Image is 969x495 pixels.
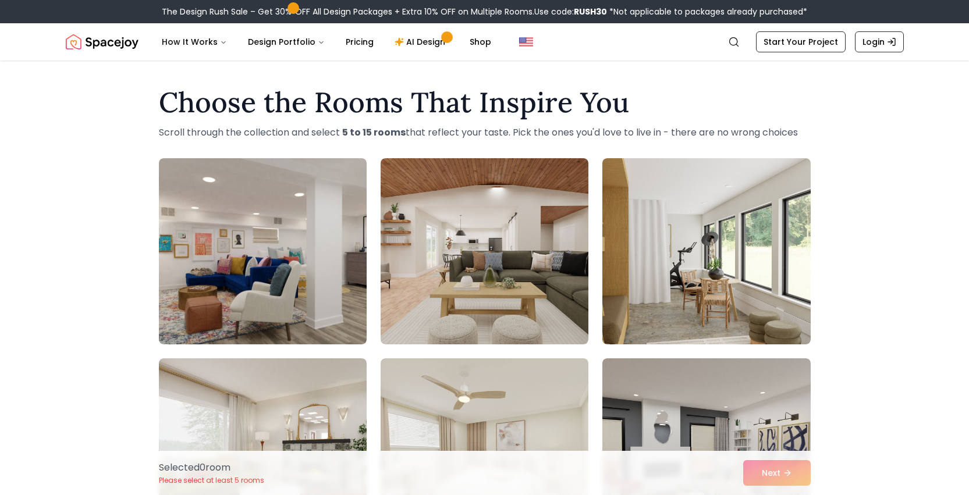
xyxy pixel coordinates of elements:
h1: Choose the Rooms That Inspire You [159,88,811,116]
nav: Global [66,23,904,60]
img: Room room-3 [602,158,810,344]
img: Spacejoy Logo [66,30,139,54]
b: RUSH30 [574,6,607,17]
nav: Main [152,30,501,54]
a: Shop [460,30,501,54]
a: Start Your Project [756,31,846,52]
a: Login [855,31,904,52]
span: *Not applicable to packages already purchased* [607,6,807,17]
img: Room room-2 [381,158,588,344]
p: Please select at least 5 rooms [159,476,264,485]
a: AI Design [385,30,458,54]
a: Spacejoy [66,30,139,54]
strong: 5 to 15 rooms [342,126,406,139]
div: The Design Rush Sale – Get 30% OFF All Design Packages + Extra 10% OFF on Multiple Rooms. [162,6,807,17]
button: Design Portfolio [239,30,334,54]
img: Room room-1 [159,158,367,344]
button: How It Works [152,30,236,54]
img: United States [519,35,533,49]
p: Scroll through the collection and select that reflect your taste. Pick the ones you'd love to liv... [159,126,811,140]
a: Pricing [336,30,383,54]
p: Selected 0 room [159,461,264,475]
span: Use code: [534,6,607,17]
